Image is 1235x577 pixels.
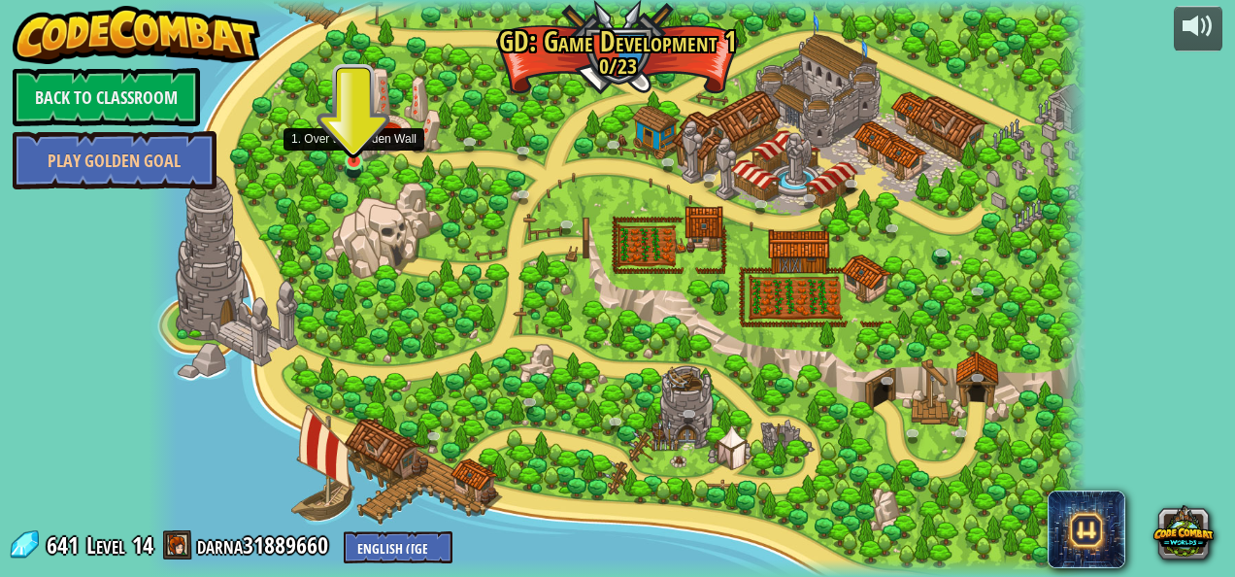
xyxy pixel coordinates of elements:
button: Adjust volume [1174,6,1222,51]
span: 641 [47,529,84,560]
span: 14 [132,529,153,560]
a: Back to Classroom [13,68,200,126]
span: Level [86,529,125,561]
img: CodeCombat - Learn how to code by playing a game [13,6,261,64]
a: Play Golden Goal [13,131,217,189]
a: darna31889660 [197,529,334,560]
img: level-banner-unstarted.png [343,113,365,163]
